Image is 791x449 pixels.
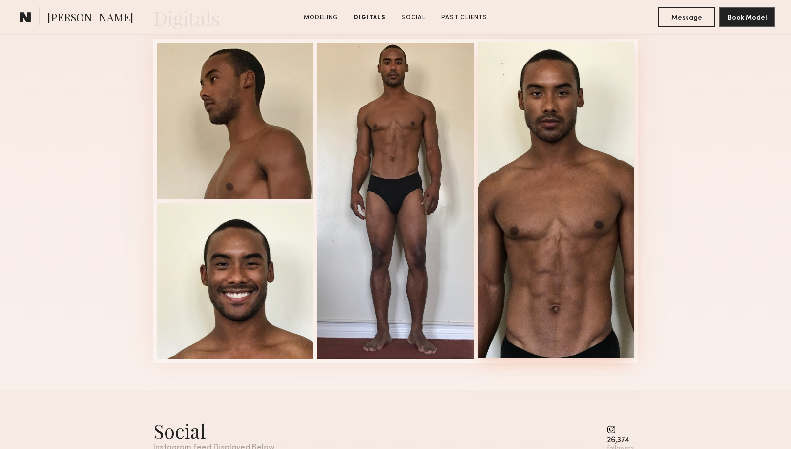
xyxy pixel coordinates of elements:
span: [PERSON_NAME] [47,10,133,27]
button: Message [658,7,715,27]
div: 26,374 [607,437,634,444]
a: Past Clients [437,13,491,22]
a: Modeling [300,13,342,22]
a: Digitals [350,13,390,22]
a: Social [397,13,430,22]
div: Social [153,418,274,444]
button: Book Model [719,7,775,27]
a: Book Model [719,13,775,21]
